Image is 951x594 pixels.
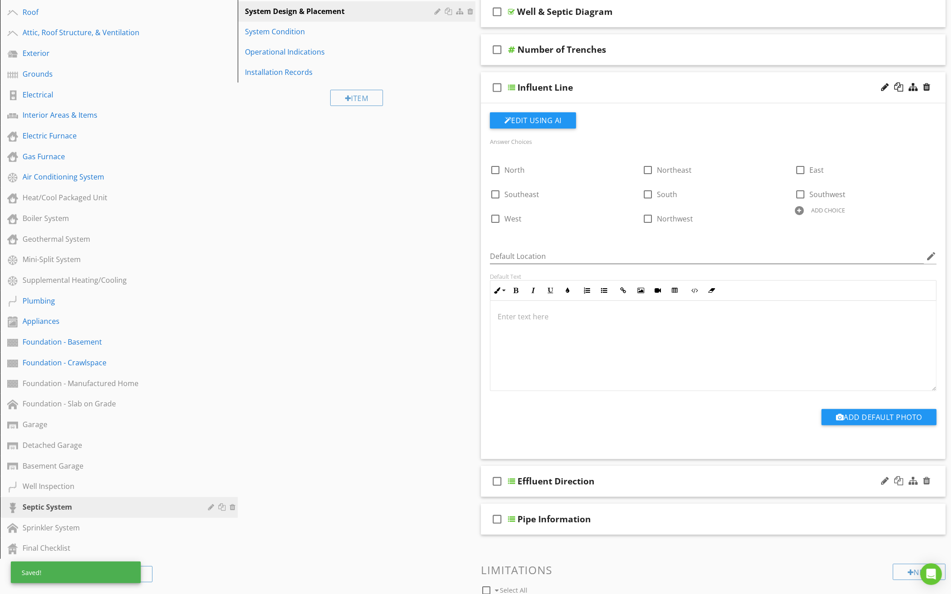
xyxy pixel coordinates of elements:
button: Bold (⌘B) [508,282,525,299]
div: Boiler System [23,213,195,224]
button: Edit Using AI [490,112,576,129]
div: Foundation - Manufactured Home [23,378,195,389]
div: Pipe Information [517,514,591,525]
i: check_box_outline_blank [490,508,504,530]
div: Final Checklist [23,543,195,553]
button: Underline (⌘U) [542,282,559,299]
i: edit [926,251,937,262]
div: Open Intercom Messenger [920,563,942,585]
div: Well & Septic Diagram [517,6,613,17]
button: Clear Formatting [703,282,720,299]
div: Attic, Roof Structure, & Ventilation [23,27,195,38]
div: Operational Indications [245,46,437,57]
div: Grounds [23,69,195,79]
div: Geothermal System [23,234,195,244]
button: Add Default Photo [822,409,937,425]
div: System Condition [245,26,437,37]
button: Code View [686,282,703,299]
i: check_box_outline_blank [490,1,504,23]
button: Inline Style [490,282,508,299]
div: Roof [23,7,195,18]
div: Air Conditioning System [23,171,195,182]
button: Insert Link (⌘K) [615,282,632,299]
div: Number of Trenches [517,44,606,55]
span: North [504,165,525,175]
input: Default Location [490,249,924,264]
div: Heat/Cool Packaged Unit [23,192,195,203]
div: Foundation - Basement [23,336,195,347]
div: Gas Furnace [23,151,195,162]
span: Northwest [657,214,693,224]
div: Electrical [23,89,195,100]
span: Southeast [504,189,539,199]
span: West [504,214,522,224]
div: Sprinkler System [23,522,195,533]
h3: Limitations [481,564,946,576]
div: System Design & Placement [245,6,437,17]
label: Answer Choices [490,138,532,146]
div: New [893,564,946,580]
div: Basement Garage [23,460,195,471]
div: Item [330,90,383,106]
i: check_box_outline_blank [490,470,504,492]
span: Southwest [809,189,845,199]
div: Septic System [23,502,195,512]
button: Colors [559,282,576,299]
div: Appliances [23,316,195,327]
span: Northeast [657,165,692,175]
div: Interior Areas & Items [23,110,195,120]
span: South [657,189,677,199]
div: Foundation - Slab on Grade [23,398,195,409]
div: Detached Garage [23,440,195,451]
button: Insert Table [666,282,683,299]
button: Italic (⌘I) [525,282,542,299]
div: Exterior [23,48,195,59]
button: Unordered List [596,282,613,299]
div: Plumbing [23,295,195,306]
i: check_box_outline_blank [490,39,504,60]
div: Garage [23,419,195,430]
button: Ordered List [578,282,596,299]
div: ADD CHOICE [811,207,845,214]
div: Well Inspection [23,481,195,492]
i: check_box_outline_blank [490,77,504,98]
div: Default Text [490,273,937,280]
div: Influent Line [517,82,573,93]
div: Effluent Direction [517,476,595,487]
div: Electric Furnace [23,130,195,141]
div: Saved! [11,562,141,583]
button: Insert Video [649,282,666,299]
div: Supplemental Heating/Cooling [23,275,195,285]
div: Foundation - Crawlspace [23,357,195,368]
div: Installation Records [245,67,437,78]
span: East [809,165,824,175]
div: Mini-Split System [23,254,195,265]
